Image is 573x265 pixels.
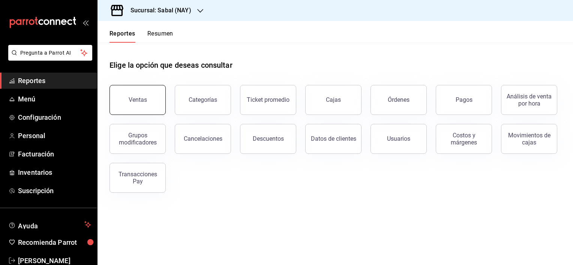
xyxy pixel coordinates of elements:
[370,124,427,154] button: Usuarios
[8,45,92,61] button: Pregunta a Parrot AI
[370,85,427,115] button: Órdenes
[240,85,296,115] button: Ticket promedio
[326,95,341,104] div: Cajas
[18,94,91,104] span: Menú
[506,93,552,107] div: Análisis de venta por hora
[184,135,222,142] div: Cancelaciones
[129,96,147,103] div: Ventas
[456,96,472,103] div: Pagos
[18,131,91,141] span: Personal
[109,30,173,43] div: navigation tabs
[501,85,557,115] button: Análisis de venta por hora
[311,135,356,142] div: Datos de clientes
[82,19,88,25] button: open_drawer_menu
[18,237,91,247] span: Recomienda Parrot
[305,85,361,115] a: Cajas
[109,85,166,115] button: Ventas
[124,6,191,15] h3: Sucursal: Sabal (NAY)
[441,132,487,146] div: Costos y márgenes
[436,124,492,154] button: Costos y márgenes
[189,96,217,103] div: Categorías
[18,112,91,122] span: Configuración
[109,30,135,43] button: Reportes
[175,85,231,115] button: Categorías
[109,60,232,71] h1: Elige la opción que deseas consultar
[114,132,161,146] div: Grupos modificadores
[506,132,552,146] div: Movimientos de cajas
[147,30,173,43] button: Resumen
[247,96,289,103] div: Ticket promedio
[18,76,91,86] span: Reportes
[18,167,91,177] span: Inventarios
[501,124,557,154] button: Movimientos de cajas
[388,96,409,103] div: Órdenes
[109,124,166,154] button: Grupos modificadores
[253,135,284,142] div: Descuentos
[109,163,166,193] button: Transacciones Pay
[20,49,81,57] span: Pregunta a Parrot AI
[305,124,361,154] button: Datos de clientes
[114,171,161,185] div: Transacciones Pay
[240,124,296,154] button: Descuentos
[18,149,91,159] span: Facturación
[18,186,91,196] span: Suscripción
[436,85,492,115] button: Pagos
[175,124,231,154] button: Cancelaciones
[5,54,92,62] a: Pregunta a Parrot AI
[18,220,81,229] span: Ayuda
[387,135,410,142] div: Usuarios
